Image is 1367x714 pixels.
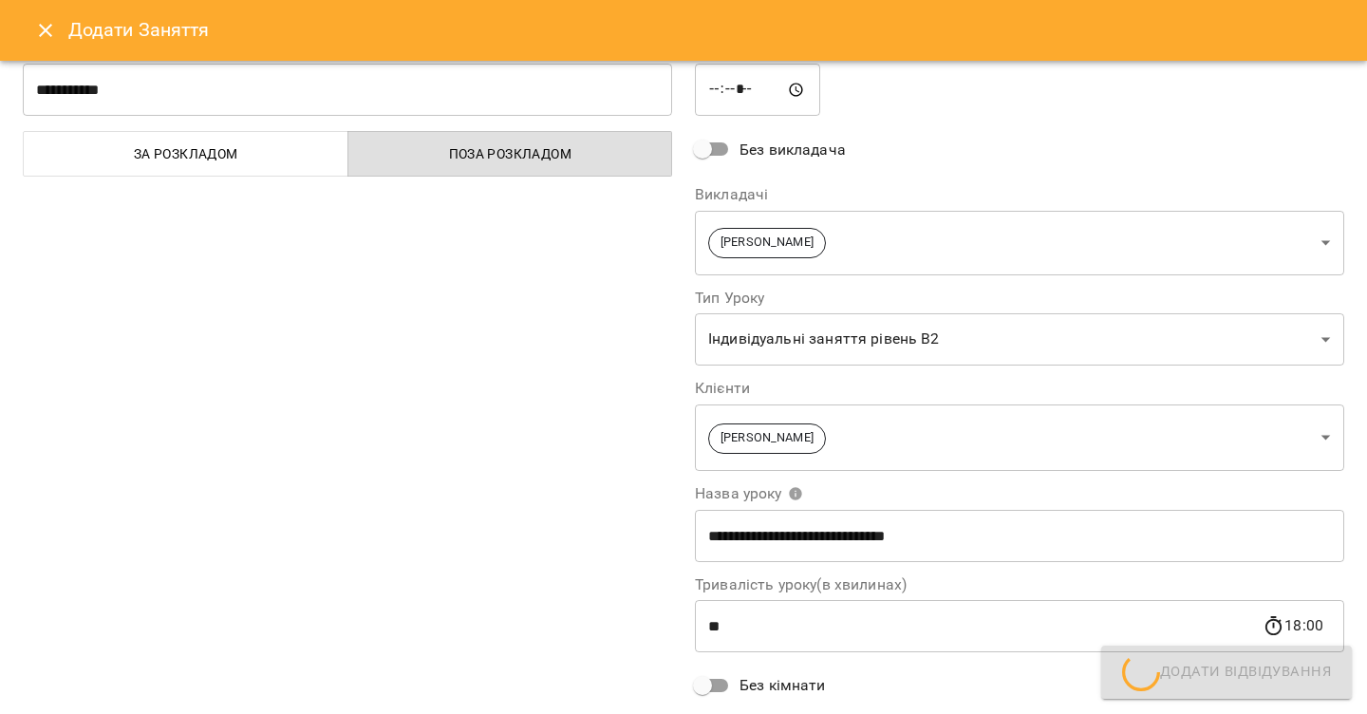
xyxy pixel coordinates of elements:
[68,15,1344,45] h6: Додати Заняття
[695,210,1344,275] div: [PERSON_NAME]
[695,291,1344,306] label: Тип Уроку
[695,486,803,501] span: Назва уроку
[709,234,825,252] span: [PERSON_NAME]
[35,142,337,165] span: За розкладом
[740,674,826,697] span: Без кімнати
[695,381,1344,396] label: Клієнти
[695,187,1344,202] label: Викладачі
[360,142,662,165] span: Поза розкладом
[347,131,673,177] button: Поза розкладом
[695,404,1344,471] div: [PERSON_NAME]
[695,313,1344,366] div: Індивідуальні заняття рівень В2
[740,139,846,161] span: Без викладача
[709,429,825,447] span: [PERSON_NAME]
[23,8,68,53] button: Close
[695,577,1344,592] label: Тривалість уроку(в хвилинах)
[23,131,348,177] button: За розкладом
